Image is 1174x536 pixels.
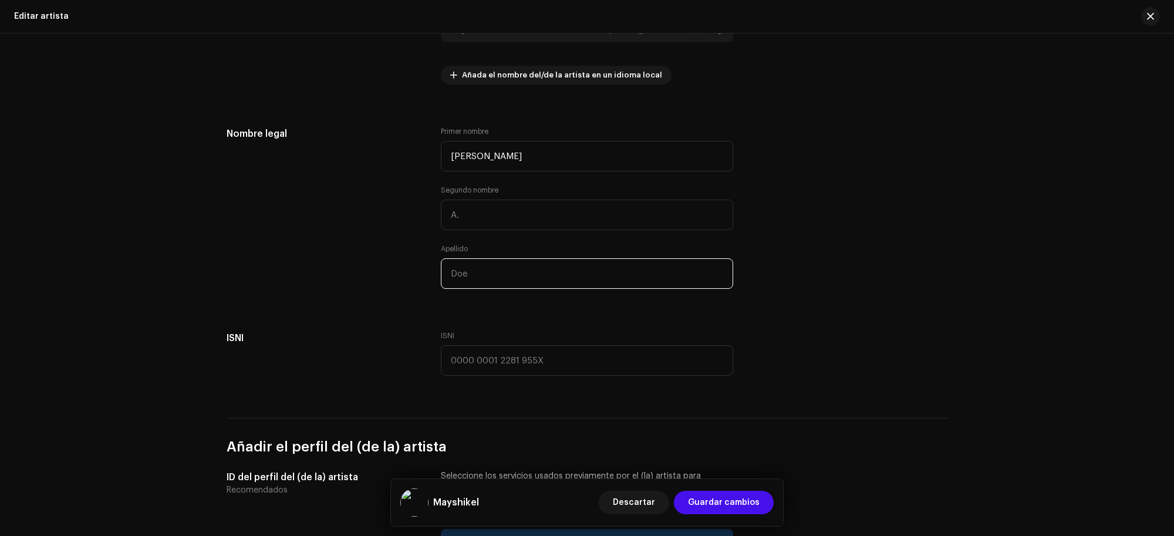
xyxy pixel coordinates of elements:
input: 0000 0001 2281 955X [441,345,733,376]
h5: ID del perfil del (de la) artista [227,470,422,484]
h5: ISNI [227,331,422,345]
button: Descartar [599,491,669,514]
p: Recomendados [227,484,385,497]
h5: Mayshikel [433,495,479,510]
span: Añada el nombre del/de la artista en un idioma local [462,63,662,87]
h5: Nombre legal [227,127,422,141]
label: Apellido [441,244,468,254]
button: Añada el nombre del/de la artista en un idioma local [441,66,672,85]
h3: Añadir el perfil del (de la) artista [227,437,947,456]
span: Descartar [613,491,655,514]
span: Guardar cambios [688,491,760,514]
input: Doe [441,258,733,289]
p: Seleccione los servicios usados previamente por el (la) artista para distribuir su música y vincu... [441,470,733,520]
label: Primer nombre [441,127,488,136]
button: Guardar cambios [674,491,774,514]
label: Segundo nombre [441,186,498,195]
input: A. [441,200,733,230]
img: f100fb5a-8033-42ac-aef9-f706a4ca938d [400,488,429,517]
label: ISNI [441,331,454,341]
input: John [441,141,733,171]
